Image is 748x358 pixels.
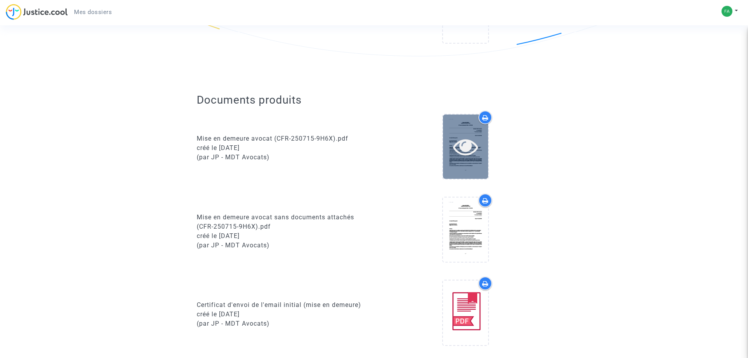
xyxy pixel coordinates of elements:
[197,153,369,162] div: (par JP - MDT Avocats)
[197,319,369,328] div: (par JP - MDT Avocats)
[197,231,369,241] div: créé le [DATE]
[68,6,118,18] a: Mes dossiers
[722,6,732,17] img: 2b9c5c8fcb03b275ff8f4ac0ea7a220b
[197,213,369,231] div: Mise en demeure avocat sans documents attachés (CFR-250715-9H6X).pdf
[197,310,369,319] div: créé le [DATE]
[6,4,68,20] img: jc-logo.svg
[197,93,552,107] h2: Documents produits
[197,300,369,310] div: Certificat d'envoi de l'email initial (mise en demeure)
[197,143,369,153] div: créé le [DATE]
[197,134,369,143] div: Mise en demeure avocat (CFR-250715-9H6X).pdf
[197,241,369,250] div: (par JP - MDT Avocats)
[74,9,112,16] span: Mes dossiers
